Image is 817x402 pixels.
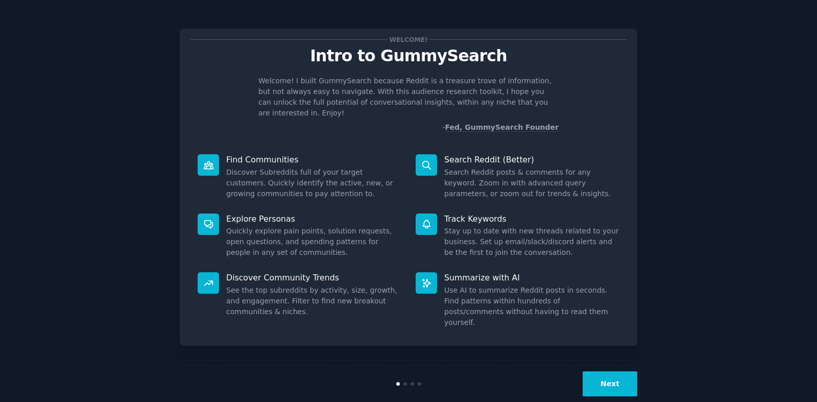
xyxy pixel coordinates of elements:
dd: Search Reddit posts & comments for any keyword. Zoom in with advanced query parameters, or zoom o... [444,167,619,199]
dd: See the top subreddits by activity, size, growth, and engagement. Filter to find new breakout com... [226,285,401,317]
dd: Use AI to summarize Reddit posts in seconds. Find patterns within hundreds of posts/comments with... [444,285,619,328]
p: Summarize with AI [444,272,619,283]
p: Search Reddit (Better) [444,154,619,165]
p: Find Communities [226,154,401,165]
span: Welcome! [388,34,429,45]
dd: Quickly explore pain points, solution requests, open questions, and spending patterns for people ... [226,226,401,258]
p: Intro to GummySearch [190,47,627,65]
p: Discover Community Trends [226,272,401,283]
div: - [442,122,559,133]
dd: Stay up to date with new threads related to your business. Set up email/slack/discord alerts and ... [444,226,619,258]
p: Track Keywords [444,214,619,224]
dd: Discover Subreddits full of your target customers. Quickly identify the active, new, or growing c... [226,167,401,199]
p: Explore Personas [226,214,401,224]
a: Fed, GummySearch Founder [445,123,559,132]
button: Next [583,371,637,396]
p: Welcome! I built GummySearch because Reddit is a treasure trove of information, but not always ea... [258,76,559,119]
